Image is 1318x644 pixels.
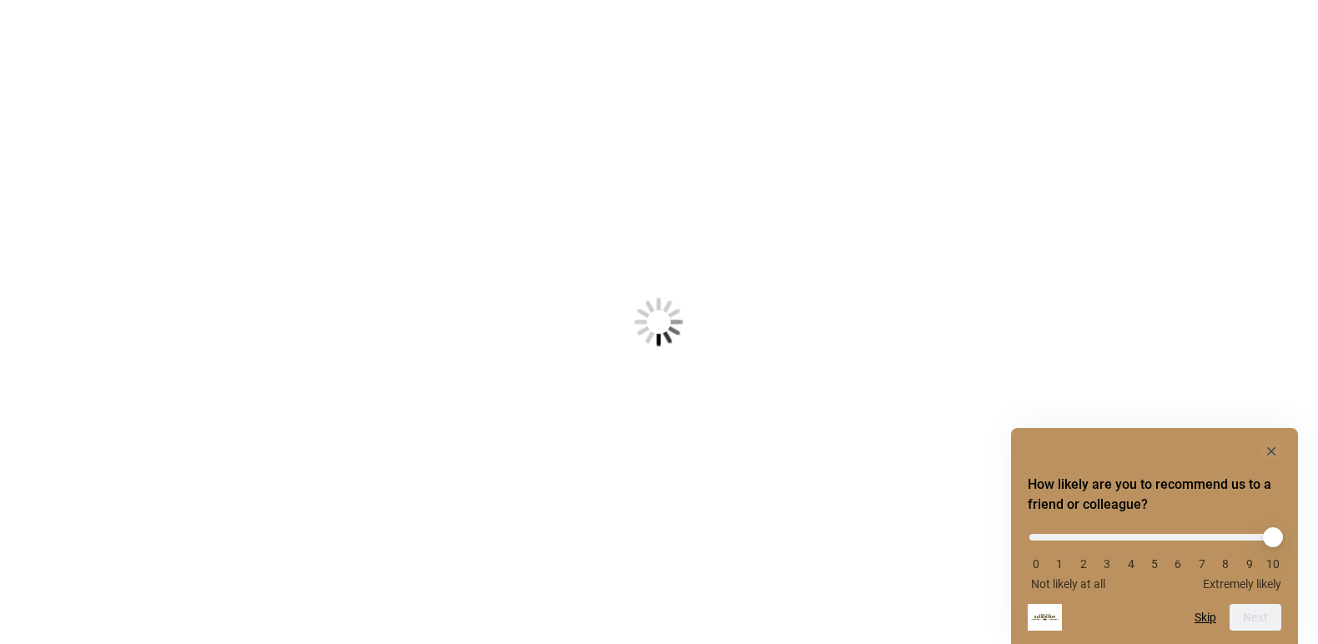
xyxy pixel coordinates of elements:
li: 7 [1194,557,1210,571]
li: 4 [1123,557,1139,571]
div: How likely are you to recommend us to a friend or colleague? Select an option from 0 to 10, with ... [1028,441,1281,631]
li: 1 [1051,557,1068,571]
div: How likely are you to recommend us to a friend or colleague? Select an option from 0 to 10, with ... [1028,521,1281,591]
h2: How likely are you to recommend us to a friend or colleague? Select an option from 0 to 10, with ... [1028,475,1281,515]
button: Hide survey [1261,441,1281,461]
span: Not likely at all [1031,577,1105,591]
li: 9 [1241,557,1258,571]
button: Skip [1195,611,1216,624]
li: 5 [1146,557,1163,571]
li: 3 [1099,557,1115,571]
li: 6 [1170,557,1186,571]
li: 8 [1217,557,1234,571]
span: Extremely likely [1203,577,1281,591]
button: Next question [1230,604,1281,631]
img: Loading [552,215,766,429]
li: 0 [1028,557,1044,571]
li: 2 [1075,557,1092,571]
li: 10 [1265,557,1281,571]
